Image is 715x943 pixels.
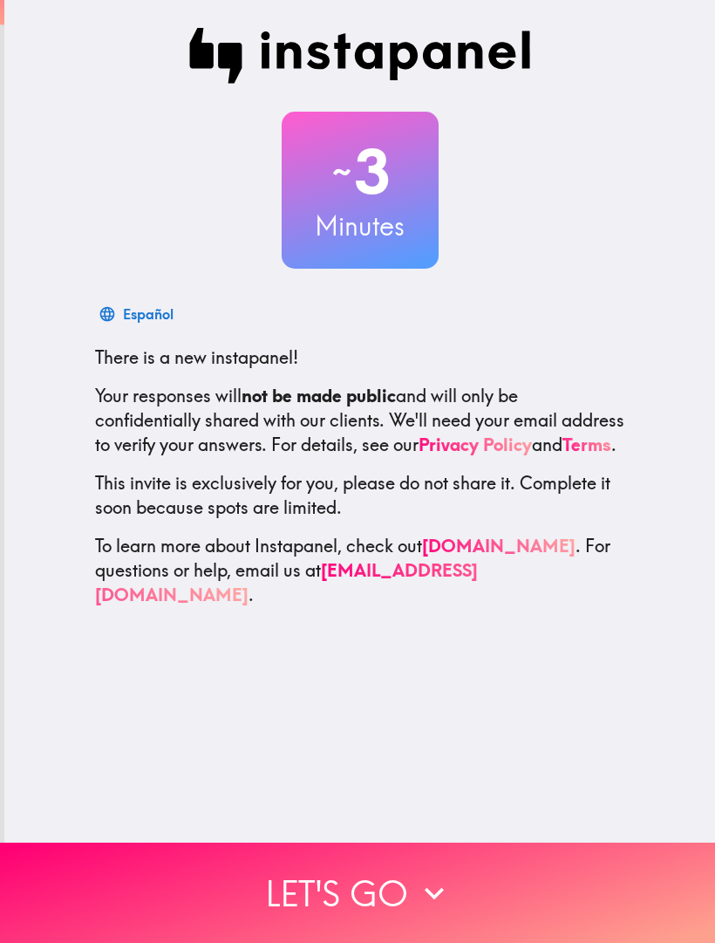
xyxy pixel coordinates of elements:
[422,535,575,557] a: [DOMAIN_NAME]
[242,385,396,407] b: not be made public
[562,434,611,455] a: Terms
[95,471,625,520] p: This invite is exclusively for you, please do not share it. Complete it soon because spots are li...
[95,297,180,331] button: Español
[95,384,625,457] p: Your responses will and will only be confidentially shared with our clients. We'll need your emai...
[330,146,354,198] span: ~
[95,346,298,368] span: There is a new instapanel!
[95,534,625,607] p: To learn more about Instapanel, check out . For questions or help, email us at .
[189,28,531,84] img: Instapanel
[95,559,478,605] a: [EMAIL_ADDRESS][DOMAIN_NAME]
[282,208,439,244] h3: Minutes
[123,302,174,326] div: Español
[282,136,439,208] h2: 3
[419,434,532,455] a: Privacy Policy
